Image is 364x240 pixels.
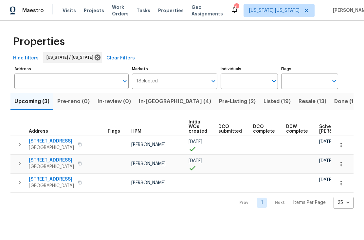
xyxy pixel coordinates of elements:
[319,124,356,134] span: Scheduled [PERSON_NAME]
[319,140,333,144] span: [DATE]
[249,7,300,14] span: [US_STATE] [US_STATE]
[264,97,291,106] span: Listed (19)
[209,76,218,86] button: Open
[158,7,184,14] span: Properties
[106,54,135,62] span: Clear Filters
[84,7,104,14] span: Projects
[139,97,211,106] span: In-[GEOGRAPHIC_DATA] (4)
[29,144,74,151] span: [GEOGRAPHIC_DATA]
[319,178,333,182] span: [DATE]
[136,8,150,13] span: Tasks
[46,54,96,61] span: [US_STATE] / [US_STATE]
[57,97,90,106] span: Pre-reno (0)
[22,7,44,14] span: Maestro
[257,198,267,208] a: Goto page 1
[319,159,333,163] span: [DATE]
[29,129,48,134] span: Address
[131,129,141,134] span: HPM
[334,194,354,211] div: 25
[131,181,166,185] span: [PERSON_NAME]
[29,138,74,144] span: [STREET_ADDRESS]
[14,97,49,106] span: Upcoming (3)
[233,197,354,209] nav: Pagination Navigation
[43,52,102,63] div: [US_STATE] / [US_STATE]
[29,157,74,164] span: [STREET_ADDRESS]
[63,7,76,14] span: Visits
[13,54,39,62] span: Hide filters
[330,76,339,86] button: Open
[98,97,131,106] span: In-review (0)
[10,52,41,64] button: Hide filters
[253,124,275,134] span: DCO complete
[189,140,202,144] span: [DATE]
[104,52,137,64] button: Clear Filters
[112,4,129,17] span: Work Orders
[14,67,129,71] label: Address
[29,183,74,189] span: [GEOGRAPHIC_DATA]
[120,76,129,86] button: Open
[219,97,256,106] span: Pre-Listing (2)
[13,38,65,45] span: Properties
[218,124,242,134] span: DCO submitted
[131,142,166,147] span: [PERSON_NAME]
[334,97,363,106] span: Done (188)
[293,199,326,206] p: Items Per Page
[269,76,279,86] button: Open
[136,78,158,84] span: 1 Selected
[29,164,74,170] span: [GEOGRAPHIC_DATA]
[191,4,223,17] span: Geo Assignments
[132,67,218,71] label: Markets
[299,97,326,106] span: Resale (13)
[281,67,338,71] label: Flags
[189,120,207,134] span: Initial WOs created
[108,129,120,134] span: Flags
[286,124,308,134] span: D0W complete
[29,176,74,183] span: [STREET_ADDRESS]
[221,67,278,71] label: Individuals
[189,159,202,163] span: [DATE]
[131,162,166,166] span: [PERSON_NAME]
[234,4,239,11] div: 6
